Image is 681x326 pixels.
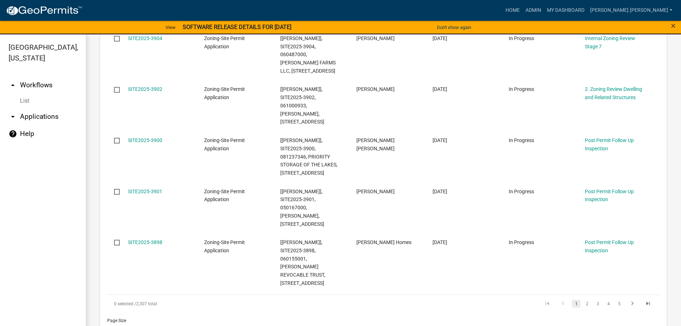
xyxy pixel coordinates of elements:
[9,112,17,121] i: arrow_drop_down
[582,298,592,310] li: page 2
[280,239,325,286] span: [Tyler Lindsay], SITE2025-3898, 060155001, RANDY M JENSON REVOCABLE TRUST, 14900 145TH AVE
[280,86,324,125] span: [Wayne Leitheiser], SITE2025-3902, 061000933, ERIK LINDELL, 15660 SNOWSHOE BEACH RD
[641,300,655,308] a: go to last page
[356,189,395,194] span: Mike Elkington
[433,35,447,41] span: 10/02/2025
[585,35,635,49] a: Internal Zoning Review Stage 7
[585,86,642,100] a: 2. Zoning Review Dwelling and Related Structures
[128,239,162,245] a: SITE2025-3898
[9,130,17,138] i: help
[128,35,162,41] a: SITE2025-3904
[585,137,634,151] a: Post Permit Follow Up Inspection
[204,35,245,49] span: Zoning-Site Permit Application
[614,298,625,310] li: page 5
[541,300,554,308] a: go to first page
[571,298,582,310] li: page 1
[572,300,581,308] a: 1
[587,4,675,17] a: [PERSON_NAME].[PERSON_NAME]
[556,300,570,308] a: go to previous page
[433,239,447,245] span: 09/30/2025
[593,300,602,308] a: 3
[280,189,324,227] span: [Wayne Leitheiser], SITE2025-3901, 050167000, MICHAEL ELKINGTON, 49956 ST HWY 34
[585,239,634,253] a: Post Permit Follow Up Inspection
[434,21,474,33] button: Don't show again
[604,300,613,308] a: 4
[592,298,603,310] li: page 3
[603,298,614,310] li: page 4
[356,239,411,245] span: Dietrich Homes
[128,189,162,194] a: SITE2025-3901
[204,189,245,203] span: Zoning-Site Permit Application
[615,300,623,308] a: 5
[509,189,534,194] span: In Progress
[626,300,639,308] a: go to next page
[356,137,395,151] span: Josh James Swangler
[433,86,447,92] span: 10/01/2025
[163,21,178,33] a: View
[9,81,17,89] i: arrow_drop_up
[509,35,534,41] span: In Progress
[671,21,676,30] button: Close
[433,137,447,143] span: 09/30/2025
[107,295,325,313] div: 2,307 total
[583,300,591,308] a: 2
[114,301,136,306] span: 0 selected /
[128,137,162,143] a: SITE2025-3900
[356,86,395,92] span: Kara Skarphol
[204,86,245,100] span: Zoning-Site Permit Application
[523,4,544,17] a: Admin
[544,4,587,17] a: My Dashboard
[509,239,534,245] span: In Progress
[280,35,336,74] span: [Tyler Lindsay], SITE2025-3904, 060487000, BAUER FARMS LLC, 10904 SW TOWNLINE RD
[585,189,634,203] a: Post Permit Follow Up Inspection
[671,21,676,31] span: ×
[509,137,534,143] span: In Progress
[509,86,534,92] span: In Progress
[204,239,245,253] span: Zoning-Site Permit Application
[356,35,395,41] span: Abby Bauer
[503,4,523,17] a: Home
[280,137,337,176] span: [Tyler Lindsay], SITE2025-3900, 081237346, PRIORITY STORAGE OF THE LAKES, 20639 CO HWY 21
[128,86,162,92] a: SITE2025-3902
[433,189,447,194] span: 09/30/2025
[204,137,245,151] span: Zoning-Site Permit Application
[183,24,291,30] strong: SOFTWARE RELEASE DETAILS FOR [DATE]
